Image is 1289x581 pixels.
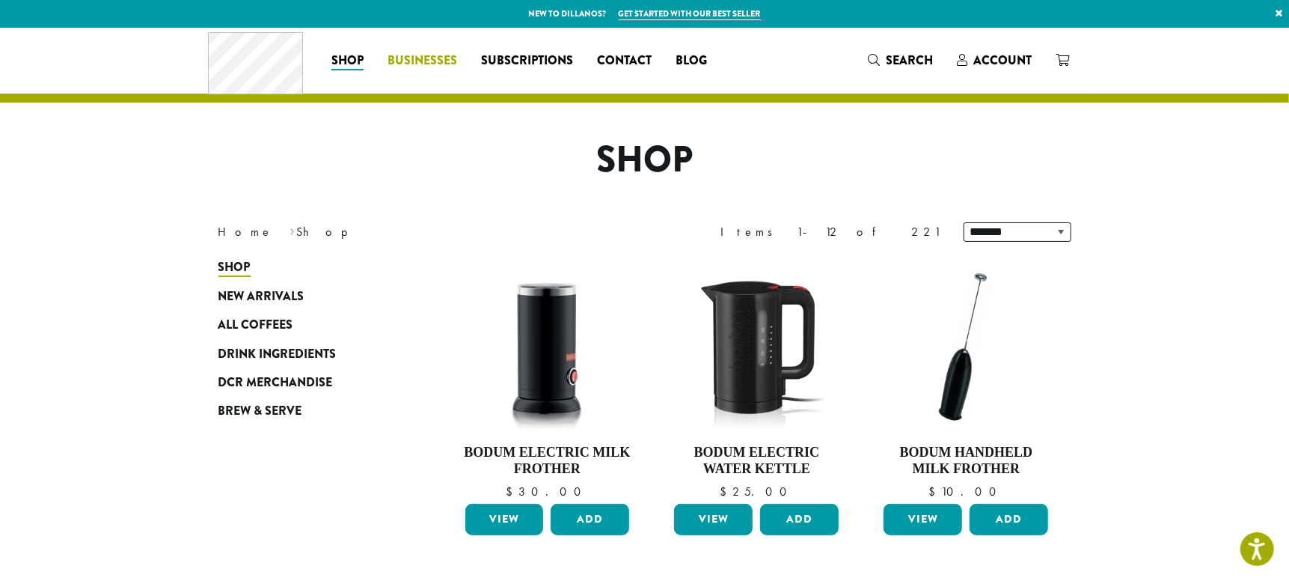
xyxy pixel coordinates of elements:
a: Search [856,48,945,73]
span: $ [506,484,518,499]
a: Bodum Electric Milk Frother $30.00 [462,261,634,498]
span: $ [928,484,941,499]
div: Items 1-12 of 221 [721,223,941,241]
span: Contact [597,52,652,70]
img: DP3927.01-002.png [880,261,1052,433]
img: DP3955.01.png [670,261,842,433]
span: Drink Ingredients [218,345,337,364]
a: All Coffees [218,311,398,339]
a: Brew & Serve [218,397,398,425]
a: Drink Ingredients [218,339,398,368]
span: Brew & Serve [218,402,302,421]
img: DP3954.01-002.png [461,261,633,433]
a: Home [218,224,274,240]
a: View [884,504,962,535]
h4: Bodum Handheld Milk Frother [880,445,1052,477]
button: Add [970,504,1048,535]
button: Add [551,504,629,535]
span: › [290,218,295,241]
span: Shop [218,258,251,277]
a: View [465,504,544,535]
span: All Coffees [218,316,293,335]
a: Bodum Electric Water Kettle $25.00 [670,261,842,498]
a: Get started with our best seller [619,7,761,20]
span: Businesses [388,52,457,70]
nav: Breadcrumb [218,223,622,241]
a: DCR Merchandise [218,368,398,397]
span: Account [973,52,1032,69]
a: Shop [218,253,398,282]
span: Blog [676,52,707,70]
span: DCR Merchandise [218,374,333,392]
span: Shop [331,52,364,70]
h4: Bodum Electric Milk Frother [462,445,634,477]
a: View [674,504,753,535]
a: Shop [319,49,376,73]
span: New Arrivals [218,288,304,306]
bdi: 30.00 [506,484,588,499]
a: Bodum Handheld Milk Frother $10.00 [880,261,1052,498]
a: New Arrivals [218,282,398,311]
button: Add [760,504,839,535]
span: Search [886,52,933,69]
h4: Bodum Electric Water Kettle [670,445,842,477]
span: $ [720,484,732,499]
span: Subscriptions [481,52,573,70]
bdi: 10.00 [928,484,1003,499]
h1: Shop [207,139,1083,182]
bdi: 25.00 [720,484,794,499]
